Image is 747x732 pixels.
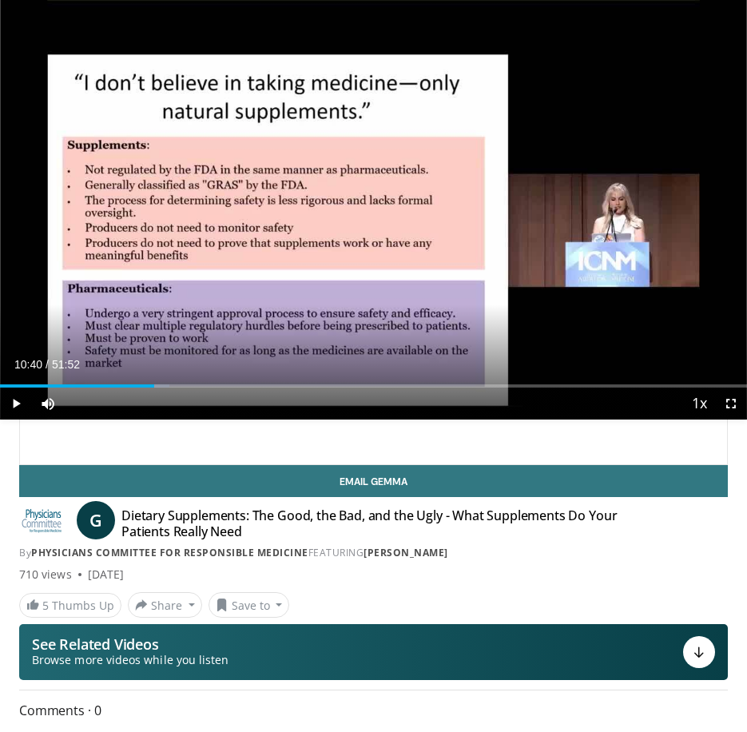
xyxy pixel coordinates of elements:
[32,388,64,420] button: Mute
[19,546,728,560] div: By FEATURING
[32,636,228,652] p: See Related Videos
[19,465,728,497] a: Email Gemma
[52,358,80,371] span: 51:52
[19,700,728,721] span: Comments 0
[31,546,308,559] a: Physicians Committee for Responsible Medicine
[128,592,202,618] button: Share
[42,598,49,613] span: 5
[19,507,64,533] img: Physicians Committee for Responsible Medicine
[715,388,747,420] button: Fullscreen
[364,546,448,559] a: [PERSON_NAME]
[683,388,715,420] button: Playback Rate
[77,501,115,539] a: G
[19,593,121,618] a: 5 Thumbs Up
[46,358,49,371] span: /
[209,592,290,618] button: Save to
[121,507,626,539] h4: Dietary Supplements: The Good, the Bad, and the Ugly - What Supplements Do Your Patients Really Need
[88,567,124,583] div: [DATE]
[19,567,72,583] span: 710 views
[14,358,42,371] span: 10:40
[32,652,228,668] span: Browse more videos while you listen
[19,624,728,680] button: See Related Videos Browse more videos while you listen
